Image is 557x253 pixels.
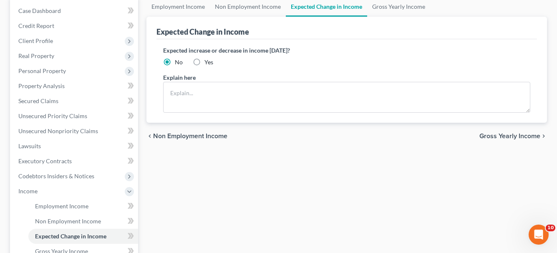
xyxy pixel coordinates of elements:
span: 10 [546,225,555,231]
span: Expected Change in Income [35,233,106,240]
img: Profile image for Operator [24,5,37,18]
div: Hi [PERSON_NAME]!​I’ve reviewed the error message and already sent it over to Xactus, our credit ... [7,5,137,72]
button: Gif picker [26,189,33,196]
span: Codebtors Insiders & Notices [18,172,94,180]
button: Emoji picker [13,189,20,196]
button: Start recording [53,189,60,196]
div: You should be all set now, [PERSON_NAME]! I just heard back from [PERSON_NAME] with the go-ahead [7,104,137,147]
div: Thanks! [130,84,154,92]
div: Emma says… [7,104,160,153]
div: Sally says… [7,79,160,104]
a: Secured Claims [12,94,138,109]
span: Gross Yearly Income [479,133,540,139]
a: Credit Report [12,18,138,33]
span: No [175,58,183,66]
span: Client Profile [18,37,53,44]
i: chevron_right [540,133,547,139]
span: Personal Property [18,67,66,74]
span: Real Property [18,52,54,59]
a: Unsecured Nonpriority Claims [12,124,138,139]
i: chevron_left [146,133,153,139]
span: Case Dashboard [18,7,61,14]
div: Emma says… [7,5,160,79]
iframe: Intercom live chat [529,225,549,245]
a: Executory Contracts [12,154,138,169]
h1: Operator [40,8,70,14]
div: Sally says… [7,153,160,178]
a: Expected Change in Income [28,229,138,244]
span: Unsecured Priority Claims [18,112,87,119]
button: Home [131,3,146,19]
span: Credit Report [18,22,54,29]
div: You should be all set now, [PERSON_NAME]! I just heard back from [PERSON_NAME] with the go-ahead [13,109,130,142]
div: Close [146,3,161,18]
textarea: Message… [7,172,160,186]
span: Income [18,187,38,195]
label: Explain here [163,73,196,82]
button: go back [5,3,21,19]
span: Yes [204,58,213,66]
span: Executory Contracts [18,157,72,164]
a: Case Dashboard [12,3,138,18]
span: Lawsuits [18,142,41,149]
span: Non Employment Income [153,133,227,139]
button: Gross Yearly Income chevron_right [479,133,547,139]
button: Upload attachment [40,189,46,196]
div: Hi [PERSON_NAME]! ​ I’ve reviewed the error message and already sent it over to Xactus, our credi... [13,10,130,67]
span: Non Employment Income [35,218,101,225]
a: Property Analysis [12,78,138,94]
span: Secured Claims [18,97,58,104]
a: Non Employment Income [28,214,138,229]
button: Send a message… [143,186,156,199]
div: It worked - thanks! [98,158,154,167]
span: Unsecured Nonpriority Claims [18,127,98,134]
a: Employment Income [28,199,138,214]
span: Employment Income [35,202,88,210]
label: Expected increase or decrease in income [DATE]? [163,46,530,55]
span: Property Analysis [18,82,65,89]
a: Unsecured Priority Claims [12,109,138,124]
div: Expected Change in Income [156,27,249,37]
div: It worked - thanks! [92,153,160,172]
a: Lawsuits [12,139,138,154]
button: chevron_left Non Employment Income [146,133,227,139]
div: Thanks! [123,79,160,97]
